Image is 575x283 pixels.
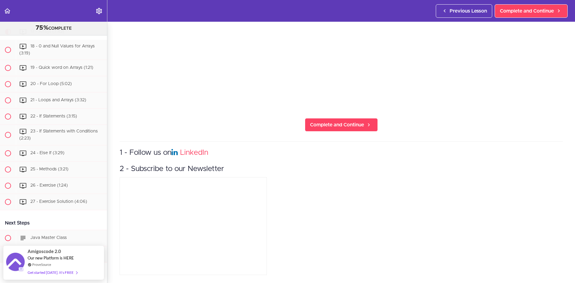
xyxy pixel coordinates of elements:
[95,7,103,15] svg: Settings Menu
[30,199,87,204] span: 27 - Exercise Solution (4:06)
[36,25,48,31] span: 75%
[305,118,378,132] a: Complete and Continue
[120,164,563,174] h3: 2 - Subscribe to our Newsletter
[28,248,61,255] span: Amigoscode 2.0
[180,149,208,156] a: LinkedIn
[30,114,77,119] span: 22 - If Statements (3:15)
[30,151,64,155] span: 24 - Else If (3:29)
[310,121,364,128] span: Complete and Continue
[120,148,563,158] h3: 1 - Follow us on
[32,262,51,267] a: ProveSource
[450,7,487,15] span: Previous Lesson
[8,24,99,32] div: COMPLETE
[19,129,98,141] span: 23 - If Statements with Conditions (2:23)
[6,253,25,273] img: provesource social proof notification image
[4,7,11,15] svg: Back to course curriculum
[30,82,72,86] span: 20 - For Loop (5:02)
[19,44,95,55] span: 18 - 0 and Null Values for Arrays (3:19)
[28,269,77,276] div: Get started [DATE]. It's FREE
[30,66,93,70] span: 19 - Quick word on Arrays (1:21)
[30,98,86,102] span: 21 - Loops and Arrays (3:32)
[28,255,74,260] span: Our new Platform is HERE
[495,4,568,18] a: Complete and Continue
[436,4,492,18] a: Previous Lesson
[30,167,68,171] span: 25 - Methods (3:21)
[30,183,68,188] span: 26 - Exercise (1:24)
[30,236,67,240] span: Java Master Class
[500,7,554,15] span: Complete and Continue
